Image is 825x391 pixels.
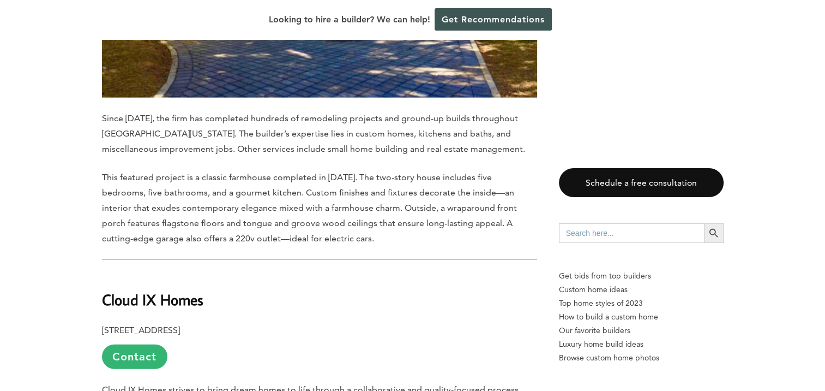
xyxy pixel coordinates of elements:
[102,172,517,244] span: This featured project is a classic farmhouse completed in [DATE]. The two-story house includes fi...
[102,113,525,154] span: Since [DATE], the firm has completed hundreds of remodeling projects and ground-up builds through...
[559,351,724,365] a: Browse custom home photos
[559,283,724,297] a: Custom home ideas
[559,324,724,337] a: Our favorite builders
[435,8,552,31] a: Get Recommendations
[559,310,724,324] a: How to build a custom home
[559,168,724,197] a: Schedule a free consultation
[559,337,724,351] a: Luxury home build ideas
[559,297,724,310] a: Top home styles of 2023
[708,227,720,239] svg: Search
[102,290,203,309] b: Cloud IX Homes
[102,325,180,335] b: [STREET_ADDRESS]
[559,269,724,283] p: Get bids from top builders
[559,223,704,243] input: Search here...
[102,345,167,369] a: Contact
